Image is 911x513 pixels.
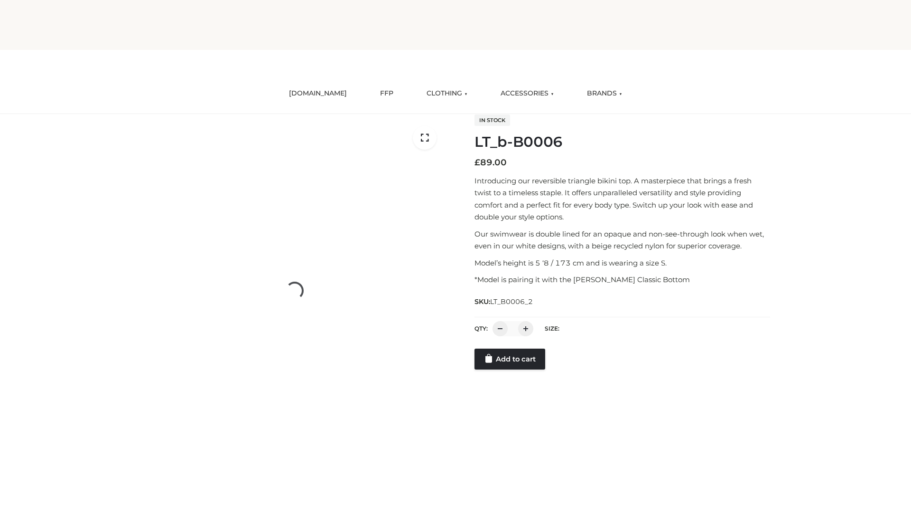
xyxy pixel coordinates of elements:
a: ACCESSORIES [493,83,561,104]
span: £ [474,157,480,168]
a: [DOMAIN_NAME] [282,83,354,104]
p: *Model is pairing it with the [PERSON_NAME] Classic Bottom [474,274,770,286]
a: FFP [373,83,400,104]
label: Size: [545,325,559,332]
p: Our swimwear is double lined for an opaque and non-see-through look when wet, even in our white d... [474,228,770,252]
span: SKU: [474,296,534,307]
a: CLOTHING [419,83,474,104]
p: Model’s height is 5 ‘8 / 173 cm and is wearing a size S. [474,257,770,269]
a: Add to cart [474,349,545,370]
span: LT_B0006_2 [490,297,533,306]
label: QTY: [474,325,488,332]
bdi: 89.00 [474,157,507,168]
h1: LT_b-B0006 [474,133,770,151]
p: Introducing our reversible triangle bikini top. A masterpiece that brings a fresh twist to a time... [474,175,770,223]
a: BRANDS [580,83,629,104]
span: In stock [474,114,510,126]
